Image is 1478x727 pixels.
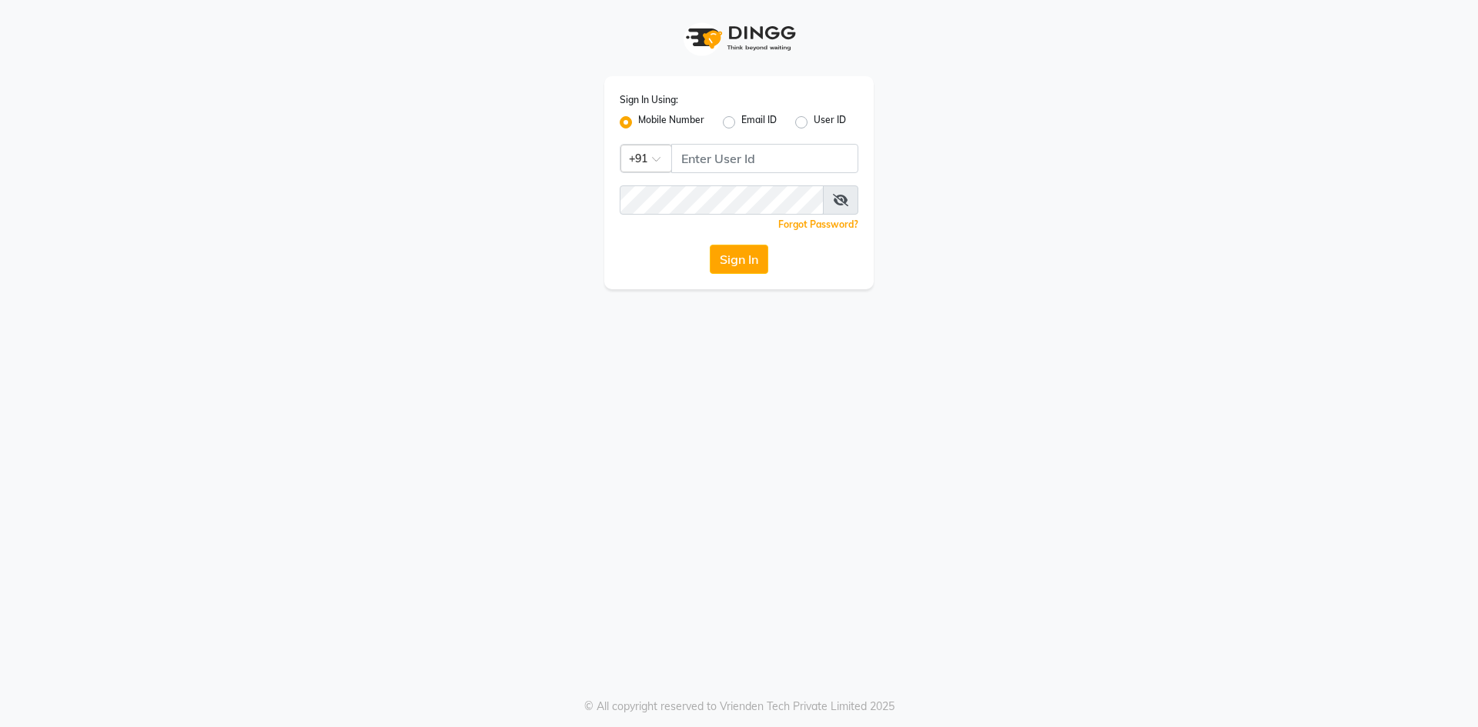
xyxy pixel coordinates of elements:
input: Username [620,185,824,215]
input: Username [671,144,858,173]
label: Mobile Number [638,113,704,132]
a: Forgot Password? [778,218,858,230]
label: Sign In Using: [620,93,678,107]
img: logo1.svg [677,15,801,61]
label: User ID [814,113,846,132]
label: Email ID [741,113,777,132]
button: Sign In [710,245,768,274]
